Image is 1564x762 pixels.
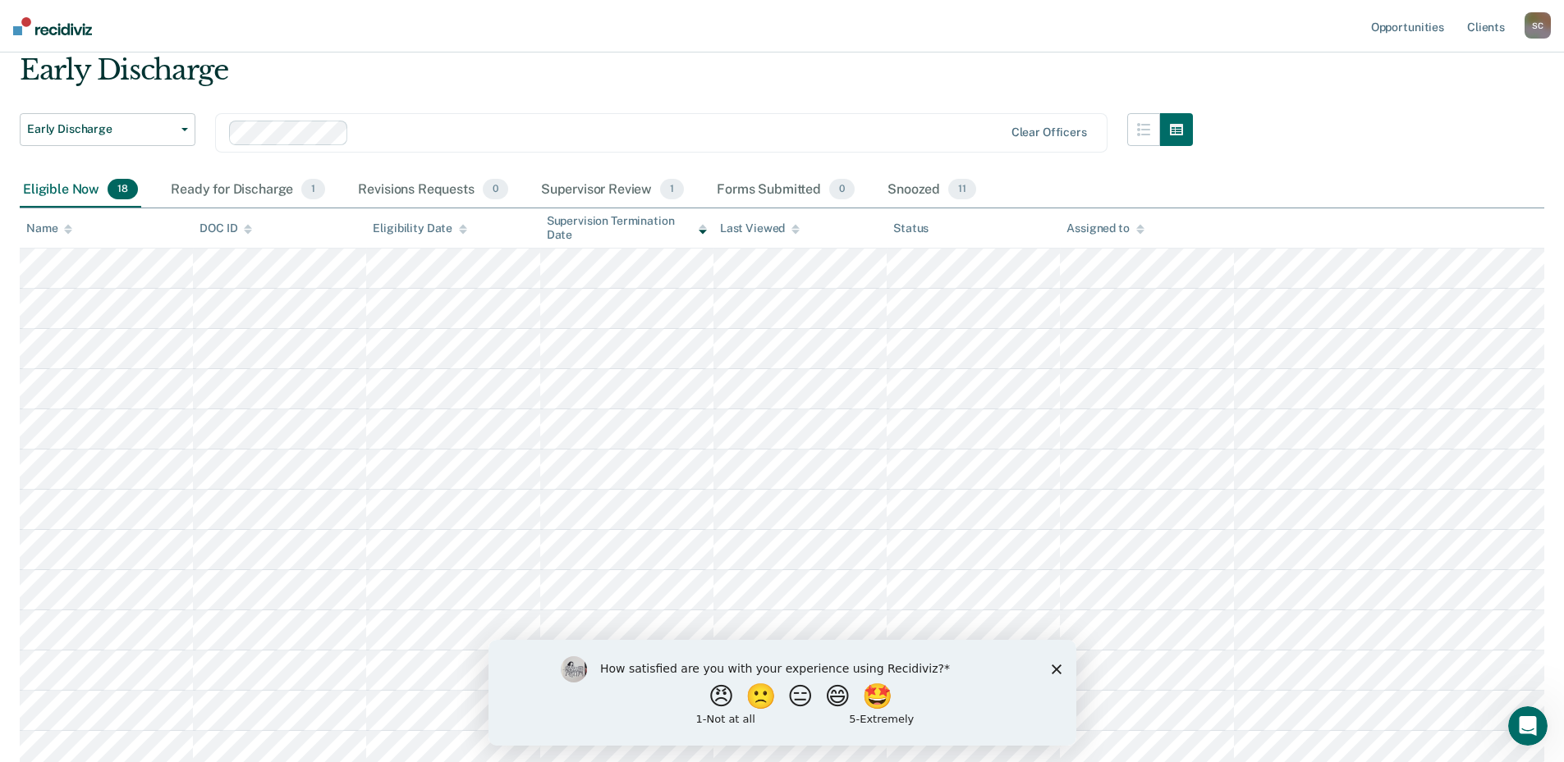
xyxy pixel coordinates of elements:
div: DOC ID [200,221,252,235]
button: SC [1525,12,1551,39]
iframe: Survey by Kim from Recidiviz [488,640,1076,746]
div: Status [893,221,929,235]
div: Name [26,221,72,235]
span: Early Discharge [27,122,175,136]
button: Early Discharge [20,113,195,146]
span: 1 [660,179,684,200]
div: Supervisor Review1 [538,172,688,208]
span: 18 [108,179,138,200]
span: 11 [948,179,976,200]
span: 0 [829,179,855,200]
div: S C [1525,12,1551,39]
div: Early Discharge [20,53,1193,100]
div: Eligibility Date [373,221,467,235]
div: Eligible Now18 [20,172,141,208]
div: Revisions Requests0 [355,172,511,208]
div: Supervision Termination Date [547,214,707,242]
div: Assigned to [1066,221,1144,235]
iframe: Intercom live chat [1508,706,1548,746]
div: Last Viewed [720,221,800,235]
span: 0 [483,179,508,200]
div: Forms Submitted0 [713,172,858,208]
span: 1 [301,179,325,200]
img: Recidiviz [13,17,92,35]
div: Snoozed11 [884,172,979,208]
div: Clear officers [1011,125,1087,139]
div: Ready for Discharge1 [167,172,328,208]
